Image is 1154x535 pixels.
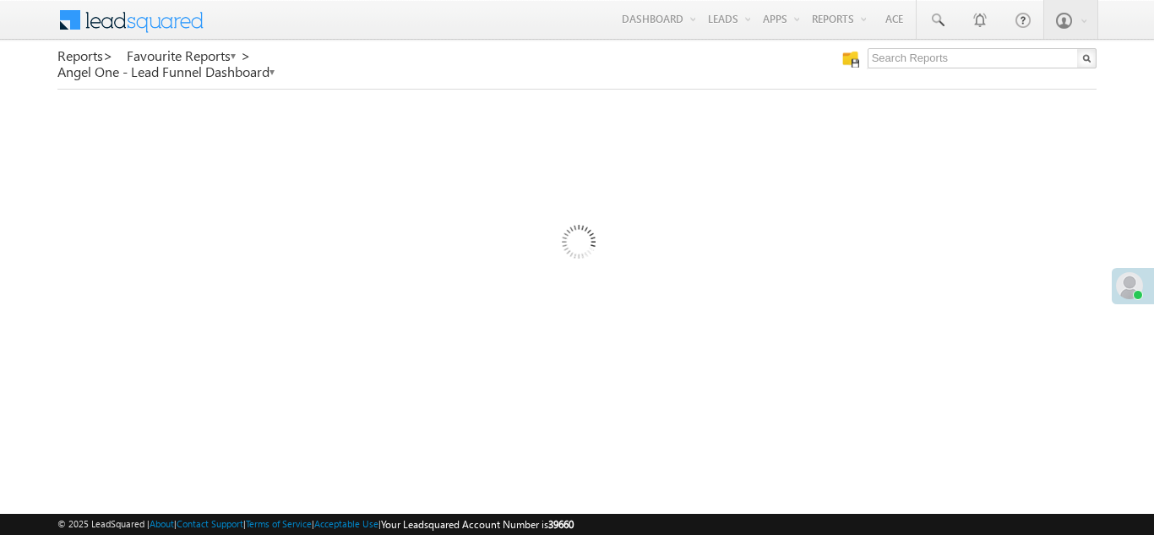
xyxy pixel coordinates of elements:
[842,51,859,68] img: Manage all your saved reports!
[57,48,113,63] a: Reports>
[314,518,378,529] a: Acceptable Use
[177,518,243,529] a: Contact Support
[150,518,174,529] a: About
[868,48,1097,68] input: Search Reports
[103,46,113,65] span: >
[57,516,574,532] span: © 2025 LeadSquared | | | | |
[57,64,276,79] a: Angel One - Lead Funnel Dashboard
[490,157,665,332] img: Loading...
[241,46,251,65] span: >
[127,48,251,63] a: Favourite Reports >
[246,518,312,529] a: Terms of Service
[548,518,574,531] span: 39660
[381,518,574,531] span: Your Leadsquared Account Number is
